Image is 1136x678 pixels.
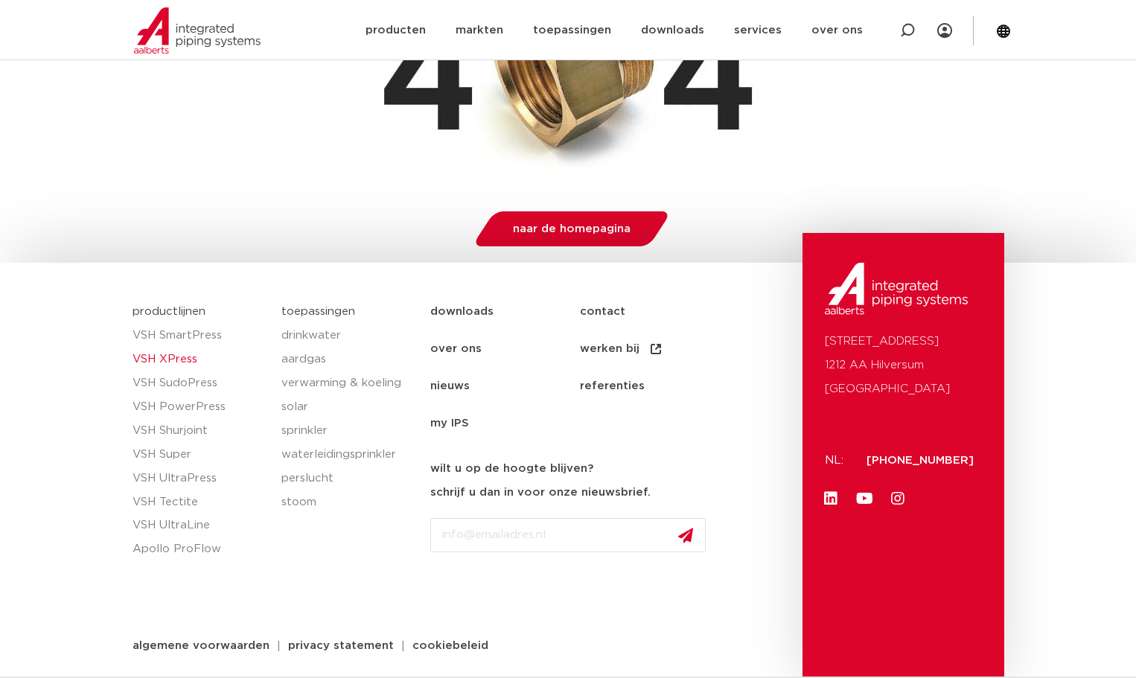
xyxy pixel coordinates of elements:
iframe: reCAPTCHA [430,564,657,622]
img: send.svg [678,528,693,543]
a: werken bij [580,330,730,368]
a: over ons [430,330,580,368]
a: nieuws [430,368,580,405]
a: solar [281,395,415,419]
a: privacy statement [277,640,405,651]
input: info@emailadres.nl [430,518,706,552]
span: cookiebeleid [412,640,488,651]
p: NL: [825,449,849,473]
a: contact [580,293,730,330]
a: [PHONE_NUMBER] [867,455,974,466]
a: aardgas [281,348,415,371]
strong: wilt u op de hoogte blijven? [430,463,593,474]
a: downloads [430,293,580,330]
span: naar de homepagina [513,223,631,234]
a: productlijnen [133,306,205,317]
a: sprinkler [281,419,415,443]
a: cookiebeleid [401,640,500,651]
a: my IPS [430,405,580,442]
a: VSH Super [133,443,267,467]
a: referenties [580,368,730,405]
a: stoom [281,490,415,514]
a: VSH XPress [133,348,267,371]
a: verwarming & koeling [281,371,415,395]
span: algemene voorwaarden [133,640,269,651]
p: [STREET_ADDRESS] 1212 AA Hilversum [GEOGRAPHIC_DATA] [825,330,981,401]
strong: schrijf u dan in voor onze nieuwsbrief. [430,487,651,498]
a: Apollo ProFlow [133,537,267,561]
a: toepassingen [281,306,355,317]
a: VSH UltraLine [133,514,267,537]
a: VSH Tectite [133,490,267,514]
a: drinkwater [281,324,415,348]
a: VSH SudoPress [133,371,267,395]
a: algemene voorwaarden [121,640,281,651]
a: VSH SmartPress [133,324,267,348]
span: privacy statement [288,640,394,651]
a: VSH Shurjoint [133,419,267,443]
a: naar de homepagina [472,211,672,246]
a: VSH UltraPress [133,467,267,490]
a: VSH PowerPress [133,395,267,419]
a: perslucht [281,467,415,490]
a: waterleidingsprinkler [281,443,415,467]
nav: Menu [430,293,796,442]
